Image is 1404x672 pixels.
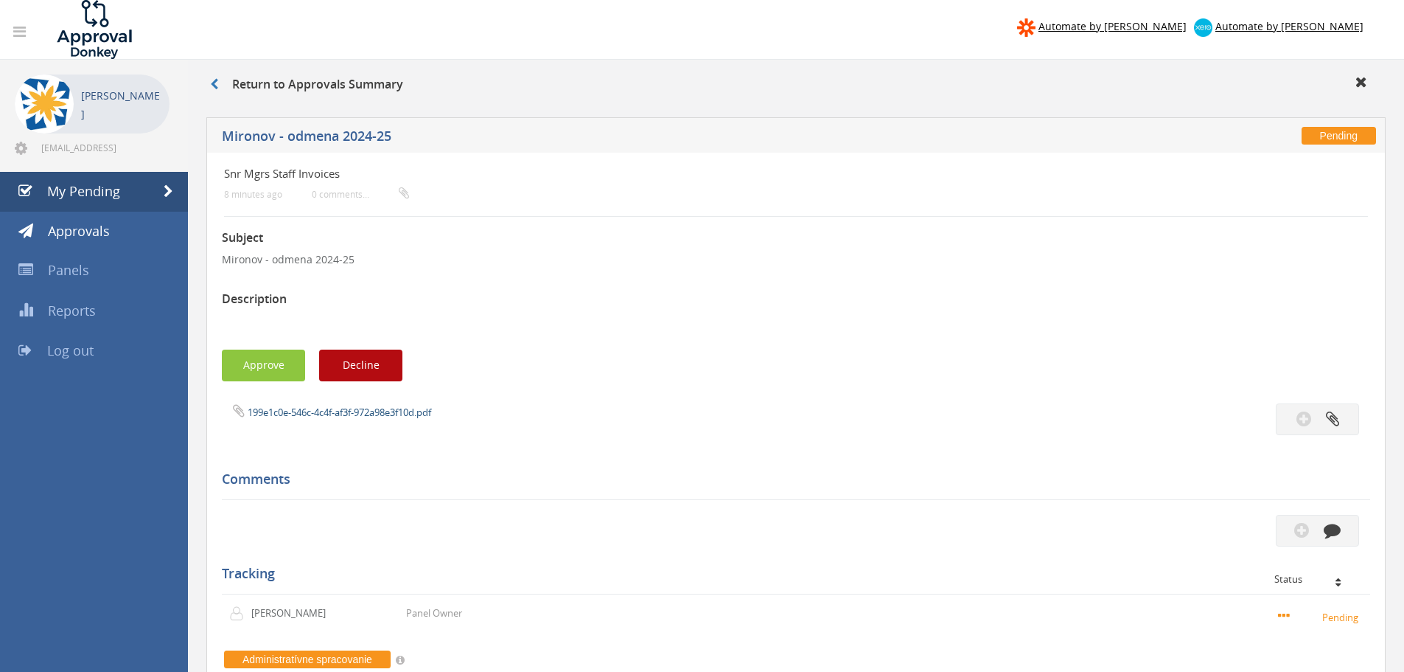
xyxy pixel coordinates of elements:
p: [PERSON_NAME] [81,86,162,123]
span: Pending [1302,127,1376,145]
h4: Snr Mgrs Staff Invoices [224,167,1177,180]
p: Panel Owner [406,606,462,620]
h5: Mironov - odmena 2024-25 [222,129,1028,148]
div: Status [1274,574,1359,584]
button: Approve [222,350,305,381]
small: 8 minutes ago [224,189,282,200]
span: Panels [48,261,89,279]
h5: Tracking [222,567,1359,581]
span: Log out [47,342,94,359]
h5: Comments [222,472,1359,487]
span: Administratívne spracovanie [224,651,391,668]
small: Pending [1278,609,1363,625]
p: Mironov - odmena 2024-25 [222,252,1370,267]
span: Automate by [PERSON_NAME] [1038,19,1187,33]
h3: Subject [222,232,1370,245]
h3: Return to Approvals Summary [210,78,403,91]
span: Automate by [PERSON_NAME] [1215,19,1363,33]
button: Decline [319,350,402,381]
img: xero-logo.png [1194,18,1212,37]
small: 0 comments... [312,189,409,200]
img: user-icon.png [229,606,251,621]
p: [PERSON_NAME] [251,606,336,620]
span: [EMAIL_ADDRESS][DOMAIN_NAME] [41,142,167,153]
a: 199e1c0e-546c-4c4f-af3f-972a98e3f10d.pdf [248,406,431,419]
span: My Pending [47,182,120,200]
span: Approvals [48,222,110,240]
img: zapier-logomark.png [1017,18,1035,37]
h3: Description [222,293,1370,306]
span: Reports [48,302,96,319]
